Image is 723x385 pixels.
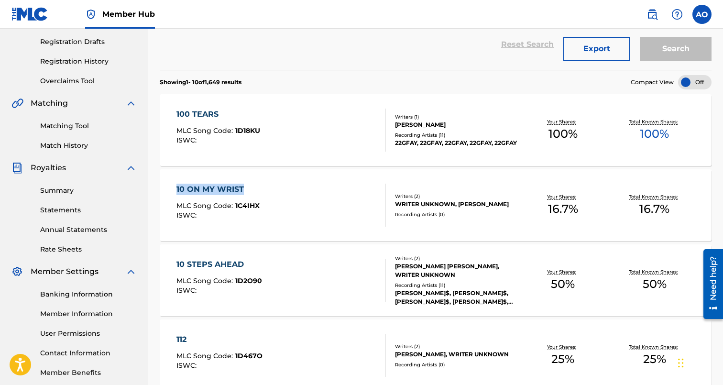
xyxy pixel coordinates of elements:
[640,125,669,143] span: 100 %
[40,141,137,151] a: Match History
[643,351,666,368] span: 25 %
[176,136,199,144] span: ISWC :
[160,94,712,166] a: 100 TEARSMLC Song Code:1D18KUISWC:Writers (1)[PERSON_NAME]Recording Artists (11)22GFAY, 22GFAY, 2...
[176,126,235,135] span: MLC Song Code :
[547,268,579,275] p: Your Shares:
[547,343,579,351] p: Your Shares:
[678,349,684,377] div: Drag
[563,37,630,61] button: Export
[395,211,517,218] div: Recording Artists ( 0 )
[547,118,579,125] p: Your Shares:
[629,343,680,351] p: Total Known Shares:
[395,289,517,306] div: [PERSON_NAME]$, [PERSON_NAME]$, [PERSON_NAME]$, [PERSON_NAME]$, [PERSON_NAME]$
[40,329,137,339] a: User Permissions
[160,169,712,241] a: 10 ON MY WRISTMLC Song Code:1C4IHXISWC:Writers (2)WRITER UNKNOWN, [PERSON_NAME]Recording Artists ...
[40,205,137,215] a: Statements
[395,139,517,147] div: 22GFAY, 22GFAY, 22GFAY, 22GFAY, 22GFAY
[639,200,669,218] span: 16.7 %
[125,266,137,277] img: expand
[692,5,712,24] div: User Menu
[40,121,137,131] a: Matching Tool
[395,132,517,139] div: Recording Artists ( 11 )
[40,76,137,86] a: Overclaims Tool
[235,276,262,285] span: 1D2O90
[235,126,260,135] span: 1D18KU
[40,348,137,358] a: Contact Information
[125,162,137,174] img: expand
[395,262,517,279] div: [PERSON_NAME] [PERSON_NAME], WRITER UNKNOWN
[176,276,235,285] span: MLC Song Code :
[102,9,155,20] span: Member Hub
[160,78,241,87] p: Showing 1 - 10 of 1,649 results
[31,266,99,277] span: Member Settings
[548,200,578,218] span: 16.7 %
[671,9,683,20] img: help
[176,286,199,295] span: ISWC :
[31,162,66,174] span: Royalties
[395,255,517,262] div: Writers ( 2 )
[31,98,68,109] span: Matching
[395,361,517,368] div: Recording Artists ( 0 )
[40,56,137,66] a: Registration History
[176,259,262,270] div: 10 STEPS AHEAD
[40,186,137,196] a: Summary
[643,5,662,24] a: Public Search
[235,201,260,210] span: 1C4IHX
[629,268,680,275] p: Total Known Shares:
[646,9,658,20] img: search
[40,244,137,254] a: Rate Sheets
[631,78,674,87] span: Compact View
[11,7,48,21] img: MLC Logo
[675,339,723,385] iframe: Chat Widget
[629,118,680,125] p: Total Known Shares:
[40,225,137,235] a: Annual Statements
[40,368,137,378] a: Member Benefits
[395,113,517,121] div: Writers ( 1 )
[125,98,137,109] img: expand
[395,343,517,350] div: Writers ( 2 )
[176,109,260,120] div: 100 TEARS
[176,334,263,345] div: 112
[11,266,23,277] img: Member Settings
[668,5,687,24] div: Help
[395,193,517,200] div: Writers ( 2 )
[629,193,680,200] p: Total Known Shares:
[696,245,723,324] iframe: Resource Center
[235,352,263,360] span: 1D467O
[395,121,517,129] div: [PERSON_NAME]
[176,361,199,370] span: ISWC :
[547,193,579,200] p: Your Shares:
[395,350,517,359] div: [PERSON_NAME], WRITER UNKNOWN
[40,37,137,47] a: Registration Drafts
[548,125,578,143] span: 100 %
[551,351,574,368] span: 25 %
[11,162,23,174] img: Royalties
[395,200,517,209] div: WRITER UNKNOWN, [PERSON_NAME]
[85,9,97,20] img: Top Rightsholder
[176,211,199,220] span: ISWC :
[176,184,260,195] div: 10 ON MY WRIST
[40,289,137,299] a: Banking Information
[176,201,235,210] span: MLC Song Code :
[395,282,517,289] div: Recording Artists ( 11 )
[40,309,137,319] a: Member Information
[11,98,23,109] img: Matching
[643,275,667,293] span: 50 %
[176,352,235,360] span: MLC Song Code :
[160,244,712,316] a: 10 STEPS AHEADMLC Song Code:1D2O90ISWC:Writers (2)[PERSON_NAME] [PERSON_NAME], WRITER UNKNOWNReco...
[551,275,575,293] span: 50 %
